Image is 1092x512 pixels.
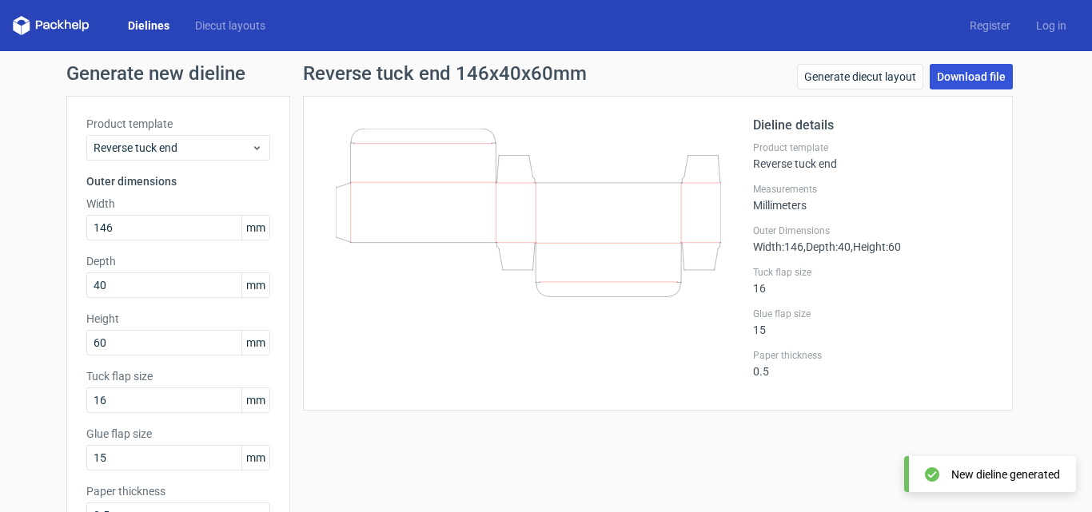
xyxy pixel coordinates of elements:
[241,216,269,240] span: mm
[753,183,993,196] label: Measurements
[86,426,270,442] label: Glue flap size
[86,196,270,212] label: Width
[957,18,1023,34] a: Register
[753,141,993,170] div: Reverse tuck end
[951,466,1060,482] div: New dieline generated
[241,331,269,355] span: mm
[753,349,993,378] div: 0.5
[182,18,278,34] a: Diecut layouts
[241,446,269,470] span: mm
[753,240,803,253] span: Width : 146
[86,173,270,189] h3: Outer dimensions
[1023,18,1079,34] a: Log in
[86,483,270,499] label: Paper thickness
[94,140,251,156] span: Reverse tuck end
[86,116,270,132] label: Product template
[241,273,269,297] span: mm
[753,308,993,320] label: Glue flap size
[66,64,1026,83] h1: Generate new dieline
[851,240,901,253] span: , Height : 60
[753,116,993,135] h2: Dieline details
[241,388,269,412] span: mm
[86,368,270,384] label: Tuck flap size
[303,64,587,83] h1: Reverse tuck end 146x40x60mm
[753,266,993,279] label: Tuck flap size
[86,311,270,327] label: Height
[797,64,923,89] a: Generate diecut layout
[753,266,993,295] div: 16
[753,141,993,154] label: Product template
[803,240,851,253] span: , Depth : 40
[930,64,1013,89] a: Download file
[753,183,993,212] div: Millimeters
[753,308,993,336] div: 15
[753,224,993,237] label: Outer Dimensions
[86,253,270,269] label: Depth
[115,18,182,34] a: Dielines
[753,349,993,362] label: Paper thickness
